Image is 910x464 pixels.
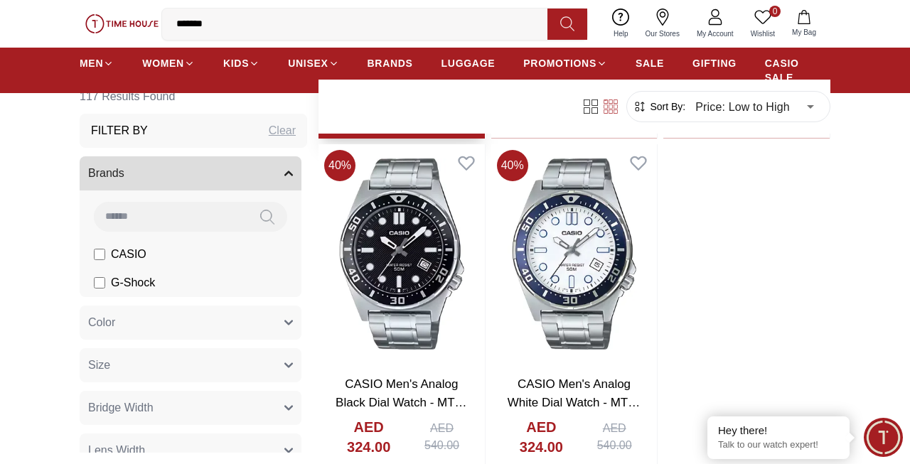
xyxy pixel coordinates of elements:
span: 40 % [324,150,355,181]
input: G-Shock [94,277,105,288]
div: AED 540.00 [413,420,470,454]
img: CASIO Men's Analog White Dial Watch - MTD-135D-7AVDF [491,144,658,365]
span: Size [88,357,110,374]
button: Brands [80,156,301,190]
button: Color [80,306,301,340]
a: KIDS [223,50,259,76]
a: PROMOTIONS [523,50,607,76]
span: 0 [769,6,781,17]
span: Help [608,28,634,39]
div: AED 540.00 [586,420,643,454]
h3: Filter By [91,122,148,139]
h4: AED 324.00 [505,417,577,457]
span: Color [88,314,115,331]
a: CASIO Men's Analog Black Dial Watch - MTD-135D-1AVDF [336,377,467,427]
span: Wishlist [745,28,781,39]
div: Price: Low to High [685,87,824,126]
button: Bridge Width [80,391,301,425]
span: Our Stores [640,28,685,39]
span: WOMEN [142,56,184,70]
span: My Bag [786,27,822,38]
div: Chat Widget [864,418,903,457]
img: ... [85,14,159,33]
span: My Account [691,28,739,39]
span: UNISEX [288,56,328,70]
a: SALE [636,50,664,76]
span: CASIO SALE [765,56,830,85]
a: Our Stores [637,6,688,42]
a: LUGGAGE [441,50,496,76]
span: G-Shock [111,274,155,291]
a: BRANDS [368,50,413,76]
span: BRANDS [368,56,413,70]
h6: 117 Results Found [80,80,307,114]
span: KIDS [223,56,249,70]
a: UNISEX [288,50,338,76]
img: CASIO Men's Analog Black Dial Watch - MTD-135D-1AVDF [318,144,485,365]
button: Sort By: [633,99,685,114]
div: Hey there! [718,423,839,438]
span: GIFTING [692,56,737,70]
p: Talk to our watch expert! [718,439,839,451]
button: My Bag [783,7,825,41]
span: MEN [80,56,103,70]
a: CASIO Men's Analog White Dial Watch - MTD-135D-7AVDF [508,377,641,427]
span: Bridge Width [88,399,154,416]
a: GIFTING [692,50,737,76]
a: CASIO SALE [765,50,830,90]
h4: AED 324.00 [333,417,405,457]
span: PROMOTIONS [523,56,596,70]
span: Brands [88,165,124,182]
input: CASIO [94,249,105,260]
div: Clear [269,122,296,139]
span: SALE [636,56,664,70]
a: 0Wishlist [742,6,783,42]
span: 40 % [497,150,528,181]
button: Size [80,348,301,382]
span: Sort By: [647,99,685,114]
a: Help [605,6,637,42]
span: LUGGAGE [441,56,496,70]
a: WOMEN [142,50,195,76]
a: MEN [80,50,114,76]
span: Lens Width [88,442,145,459]
span: CASIO [111,246,146,263]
